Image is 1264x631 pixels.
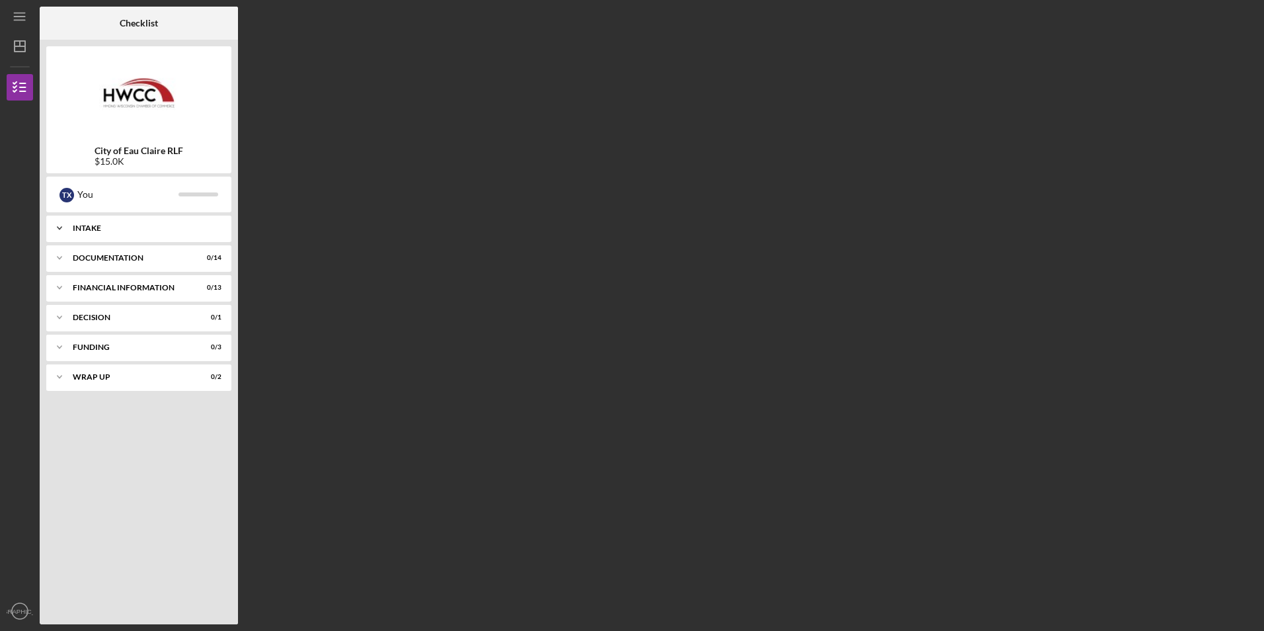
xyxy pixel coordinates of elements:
[198,314,221,321] div: 0 / 1
[95,156,183,167] div: $15.0K
[46,53,231,132] img: Product logo
[77,183,178,206] div: You
[95,146,183,156] b: City of Eau Claire RLF
[73,284,188,292] div: Financial Information
[198,373,221,381] div: 0 / 2
[198,254,221,262] div: 0 / 14
[59,188,74,202] div: T X
[7,598,33,624] button: [GEOGRAPHIC_DATA]
[73,254,188,262] div: Documentation
[73,343,188,351] div: Funding
[198,284,221,292] div: 0 / 13
[73,314,188,321] div: Decision
[73,224,215,232] div: Intake
[120,18,158,28] b: Checklist
[73,373,188,381] div: Wrap Up
[198,343,221,351] div: 0 / 3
